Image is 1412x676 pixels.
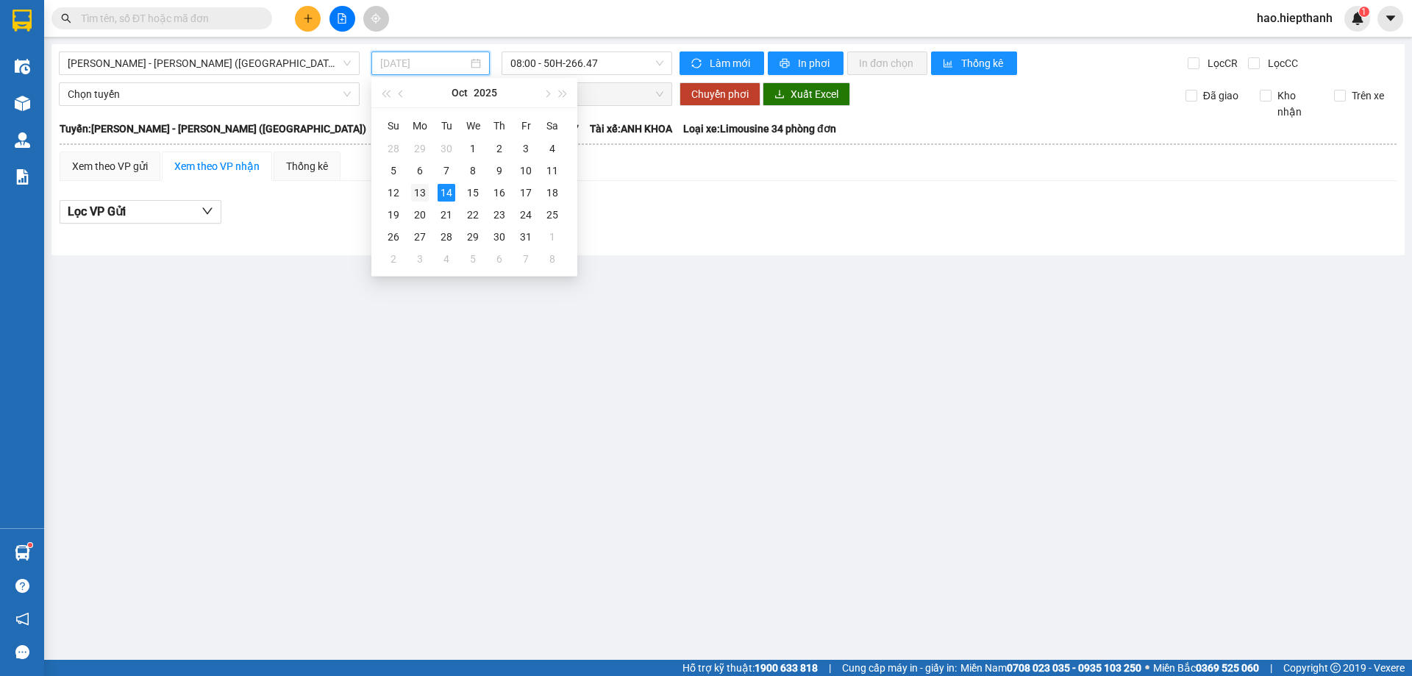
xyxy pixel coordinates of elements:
[460,182,486,204] td: 2025-10-15
[682,660,818,676] span: Hỗ trợ kỹ thuật:
[768,51,844,75] button: printerIn phơi
[380,204,407,226] td: 2025-10-19
[847,51,927,75] button: In đơn chọn
[385,140,402,157] div: 28
[680,51,764,75] button: syncLàm mới
[491,184,508,202] div: 16
[543,228,561,246] div: 1
[411,250,429,268] div: 3
[543,162,561,179] div: 11
[543,250,561,268] div: 8
[433,138,460,160] td: 2025-09-30
[486,114,513,138] th: Th
[960,660,1141,676] span: Miền Nam
[363,6,389,32] button: aim
[411,184,429,202] div: 13
[539,138,566,160] td: 2025-10-04
[1359,7,1369,17] sup: 1
[380,226,407,248] td: 2025-10-26
[513,204,539,226] td: 2025-10-24
[15,96,30,111] img: warehouse-icon
[460,204,486,226] td: 2025-10-22
[1145,665,1149,671] span: ⚪️
[15,169,30,185] img: solution-icon
[380,182,407,204] td: 2025-10-12
[452,78,468,107] button: Oct
[491,140,508,157] div: 2
[517,250,535,268] div: 7
[385,206,402,224] div: 19
[474,78,497,107] button: 2025
[61,13,71,24] span: search
[513,138,539,160] td: 2025-10-03
[371,13,381,24] span: aim
[943,58,955,70] span: bar-chart
[1007,662,1141,674] strong: 0708 023 035 - 0935 103 250
[1197,88,1244,104] span: Đã giao
[1245,9,1344,27] span: hao.hiepthanh
[486,138,513,160] td: 2025-10-02
[1377,6,1403,32] button: caret-down
[513,160,539,182] td: 2025-10-10
[931,51,1017,75] button: bar-chartThống kê
[1330,663,1341,673] span: copyright
[513,114,539,138] th: Fr
[464,206,482,224] div: 22
[15,545,30,561] img: warehouse-icon
[517,162,535,179] div: 10
[486,182,513,204] td: 2025-10-16
[380,248,407,270] td: 2025-11-02
[1153,660,1259,676] span: Miền Bắc
[380,138,407,160] td: 2025-09-28
[1196,662,1259,674] strong: 0369 525 060
[491,206,508,224] div: 23
[539,182,566,204] td: 2025-10-18
[1346,88,1390,104] span: Trên xe
[517,140,535,157] div: 3
[303,13,313,24] span: plus
[15,59,30,74] img: warehouse-icon
[1272,88,1323,120] span: Kho nhận
[780,58,792,70] span: printer
[438,162,455,179] div: 7
[460,248,486,270] td: 2025-11-05
[486,204,513,226] td: 2025-10-23
[517,228,535,246] div: 31
[539,248,566,270] td: 2025-11-08
[1351,12,1364,25] img: icon-new-feature
[510,52,663,74] span: 08:00 - 50H-266.47
[1262,55,1300,71] span: Lọc CC
[15,612,29,626] span: notification
[438,228,455,246] div: 28
[407,226,433,248] td: 2025-10-27
[411,140,429,157] div: 29
[1361,7,1366,17] span: 1
[763,82,850,106] button: downloadXuất Excel
[295,6,321,32] button: plus
[543,140,561,157] div: 4
[683,121,836,137] span: Loại xe: Limousine 34 phòng đơn
[407,182,433,204] td: 2025-10-13
[464,184,482,202] div: 15
[433,226,460,248] td: 2025-10-28
[464,250,482,268] div: 5
[380,160,407,182] td: 2025-10-05
[755,662,818,674] strong: 1900 633 818
[380,55,468,71] input: 14/10/2025
[464,140,482,157] div: 1
[438,206,455,224] div: 21
[411,162,429,179] div: 6
[15,645,29,659] span: message
[460,138,486,160] td: 2025-10-01
[438,140,455,157] div: 30
[337,13,347,24] span: file-add
[517,184,535,202] div: 17
[539,160,566,182] td: 2025-10-11
[385,250,402,268] div: 2
[460,114,486,138] th: We
[460,226,486,248] td: 2025-10-29
[202,205,213,217] span: down
[680,82,760,106] button: Chuyển phơi
[411,228,429,246] div: 27
[486,226,513,248] td: 2025-10-30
